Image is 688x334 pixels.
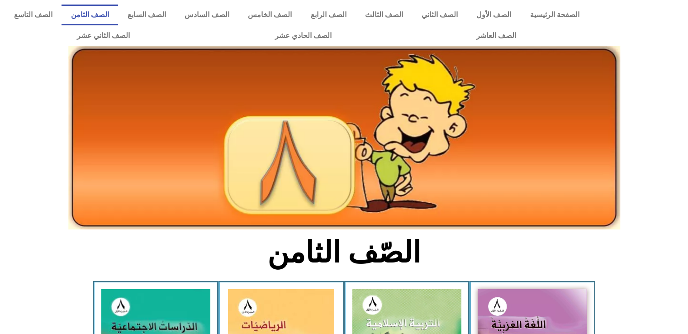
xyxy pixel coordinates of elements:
[5,5,62,25] a: الصف التاسع
[118,5,175,25] a: الصف السابع
[301,5,356,25] a: الصف الرابع
[202,25,403,46] a: الصف الحادي عشر
[467,5,521,25] a: الصف الأول
[5,25,202,46] a: الصف الثاني عشر
[195,235,493,270] h2: الصّف الثامن
[62,5,118,25] a: الصف الثامن
[404,25,588,46] a: الصف العاشر
[176,5,239,25] a: الصف السادس
[521,5,588,25] a: الصفحة الرئيسية
[239,5,301,25] a: الصف الخامس
[412,5,467,25] a: الصف الثاني
[356,5,412,25] a: الصف الثالث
